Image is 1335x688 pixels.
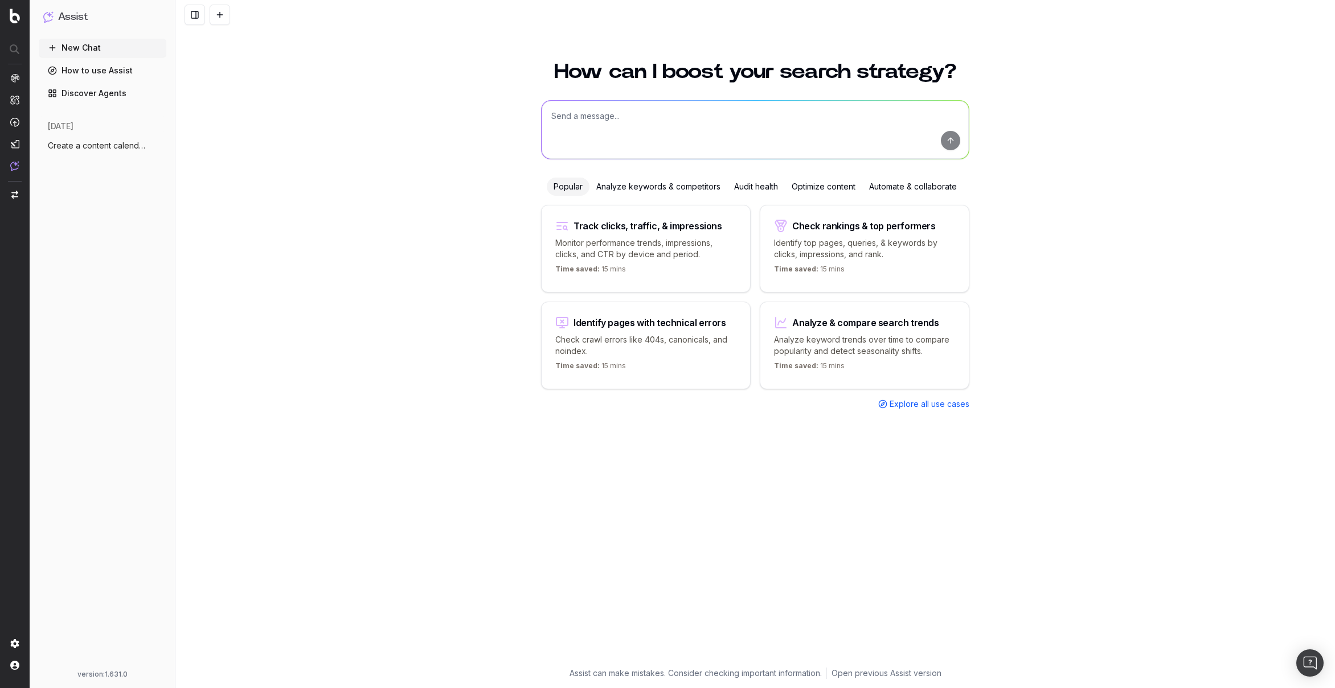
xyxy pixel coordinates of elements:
p: Check crawl errors like 404s, canonicals, and noindex. [555,334,736,357]
div: Audit health [727,178,785,196]
div: Track clicks, traffic, & impressions [574,221,722,230]
img: Switch project [11,191,18,199]
span: Create a content calendar using trends & [48,140,148,151]
span: Explore all use cases [890,398,969,410]
img: Botify logo [10,9,20,23]
div: version: 1.631.0 [43,670,162,679]
h1: Assist [58,9,88,25]
h1: How can I boost your search strategy? [541,61,969,82]
span: Time saved: [555,265,600,273]
span: [DATE] [48,121,73,132]
img: Activation [10,117,19,127]
div: Check rankings & top performers [792,221,936,230]
p: Monitor performance trends, impressions, clicks, and CTR by device and period. [555,237,736,260]
img: Intelligence [10,95,19,105]
p: 15 mins [774,265,845,278]
button: Create a content calendar using trends & [39,137,166,155]
div: Optimize content [785,178,862,196]
div: Automate & collaborate [862,178,964,196]
p: 15 mins [555,265,626,278]
img: Analytics [10,73,19,83]
div: Open Intercom Messenger [1296,649,1324,677]
span: Time saved: [774,361,818,370]
a: Open previous Assist version [832,668,941,679]
a: Discover Agents [39,84,166,102]
div: Analyze & compare search trends [792,318,939,327]
p: Identify top pages, queries, & keywords by clicks, impressions, and rank. [774,237,955,260]
img: My account [10,661,19,670]
button: New Chat [39,39,166,57]
a: How to use Assist [39,61,166,80]
p: Assist can make mistakes. Consider checking important information. [570,668,822,679]
button: Assist [43,9,162,25]
p: Analyze keyword trends over time to compare popularity and detect seasonality shifts. [774,334,955,357]
img: Assist [43,11,54,22]
div: Identify pages with technical errors [574,318,726,327]
a: Explore all use cases [878,398,969,410]
div: Popular [547,178,589,196]
img: Setting [10,639,19,648]
img: Assist [10,161,19,171]
span: Time saved: [774,265,818,273]
p: 15 mins [555,361,626,375]
span: Time saved: [555,361,600,370]
p: 15 mins [774,361,845,375]
div: Analyze keywords & competitors [589,178,727,196]
img: Studio [10,139,19,149]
